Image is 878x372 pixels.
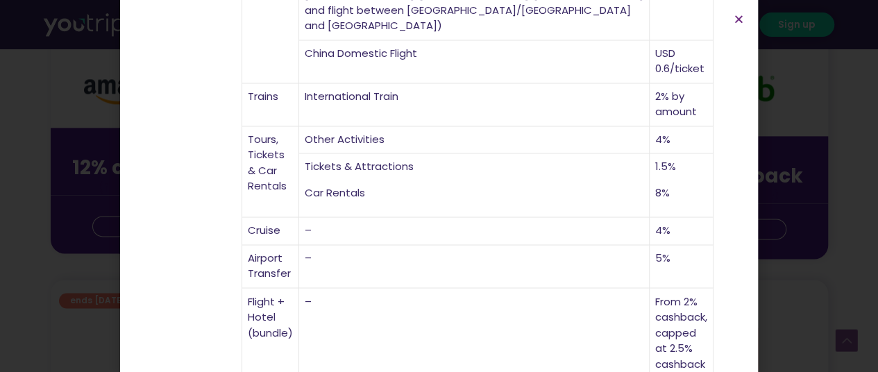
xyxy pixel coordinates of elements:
[299,245,650,288] td: –
[242,83,299,126] td: Trains
[650,245,714,288] td: 5%
[305,159,643,175] p: Tickets & Attractions
[242,126,299,218] td: Tours, Tickets & Car Rentals
[650,83,714,126] td: 2% by amount
[299,40,650,83] td: China Domestic Flight
[305,185,365,200] span: Car Rentals
[650,217,714,245] td: 4%
[299,126,650,154] td: Other Activities
[242,217,299,245] td: Cruise
[655,185,670,200] span: 8%
[650,126,714,154] td: 4%
[242,245,299,288] td: Airport Transfer
[299,83,650,126] td: International Train
[299,217,650,245] td: –
[734,14,744,24] a: Close
[655,159,707,175] p: 1.5%
[650,40,714,83] td: USD 0.6/ticket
